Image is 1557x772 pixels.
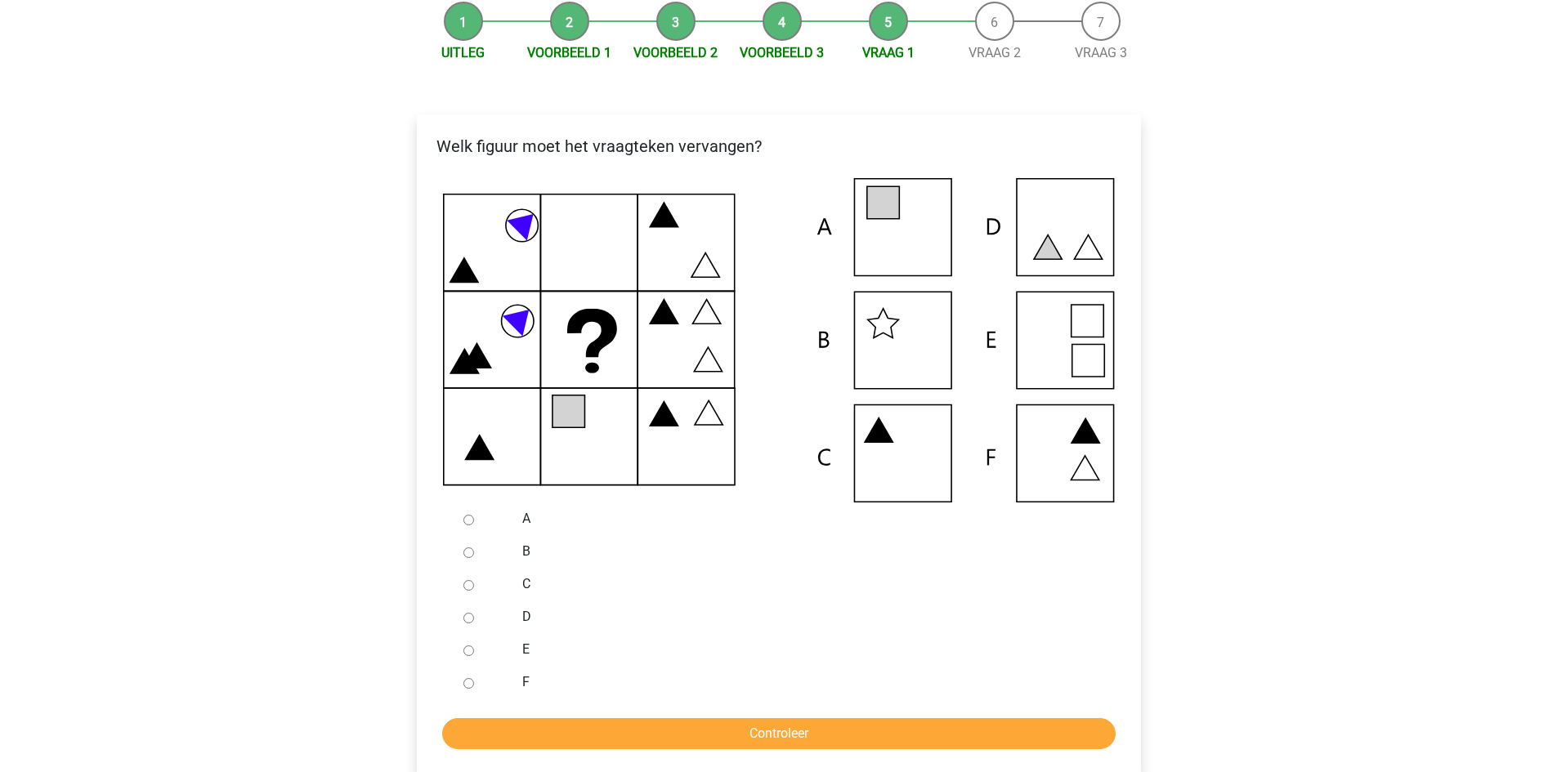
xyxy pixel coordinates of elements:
[969,45,1021,60] a: Vraag 2
[740,45,824,60] a: Voorbeeld 3
[522,607,1088,627] label: D
[522,509,1088,529] label: A
[430,134,1128,158] p: Welk figuur moet het vraagteken vervangen?
[633,45,718,60] a: Voorbeeld 2
[442,718,1116,749] input: Controleer
[522,640,1088,659] label: E
[1075,45,1127,60] a: Vraag 3
[862,45,915,60] a: Vraag 1
[522,542,1088,561] label: B
[441,45,485,60] a: Uitleg
[522,672,1088,692] label: F
[527,45,611,60] a: Voorbeeld 1
[522,574,1088,594] label: C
